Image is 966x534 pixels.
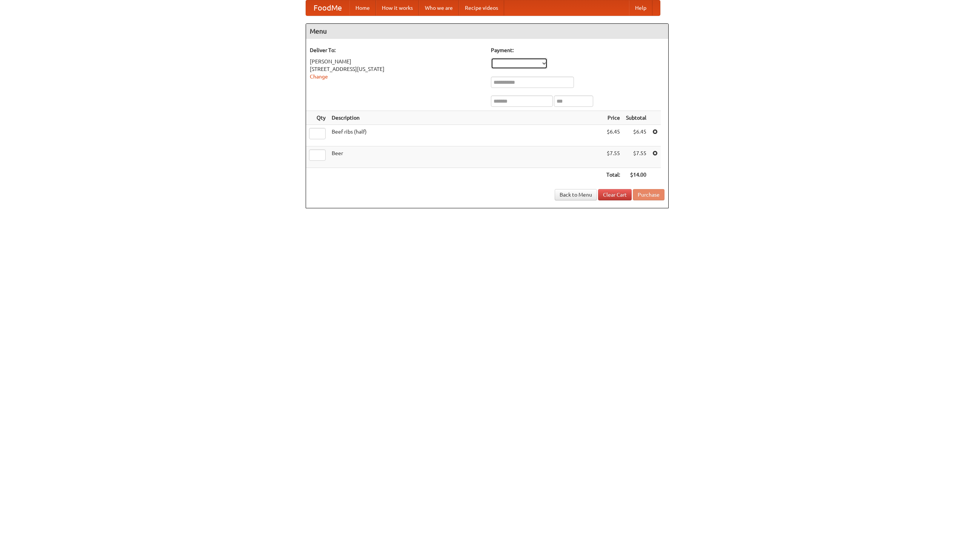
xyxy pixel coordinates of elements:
[310,65,483,73] div: [STREET_ADDRESS][US_STATE]
[376,0,419,15] a: How it works
[623,146,649,168] td: $7.55
[623,111,649,125] th: Subtotal
[633,189,665,200] button: Purchase
[491,46,665,54] h5: Payment:
[329,111,603,125] th: Description
[306,111,329,125] th: Qty
[603,146,623,168] td: $7.55
[419,0,459,15] a: Who we are
[598,189,632,200] a: Clear Cart
[603,125,623,146] td: $6.45
[310,58,483,65] div: [PERSON_NAME]
[310,46,483,54] h5: Deliver To:
[623,168,649,182] th: $14.00
[310,74,328,80] a: Change
[459,0,504,15] a: Recipe videos
[306,0,349,15] a: FoodMe
[329,146,603,168] td: Beer
[555,189,597,200] a: Back to Menu
[349,0,376,15] a: Home
[623,125,649,146] td: $6.45
[629,0,652,15] a: Help
[306,24,668,39] h4: Menu
[329,125,603,146] td: Beef ribs (half)
[603,111,623,125] th: Price
[603,168,623,182] th: Total:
